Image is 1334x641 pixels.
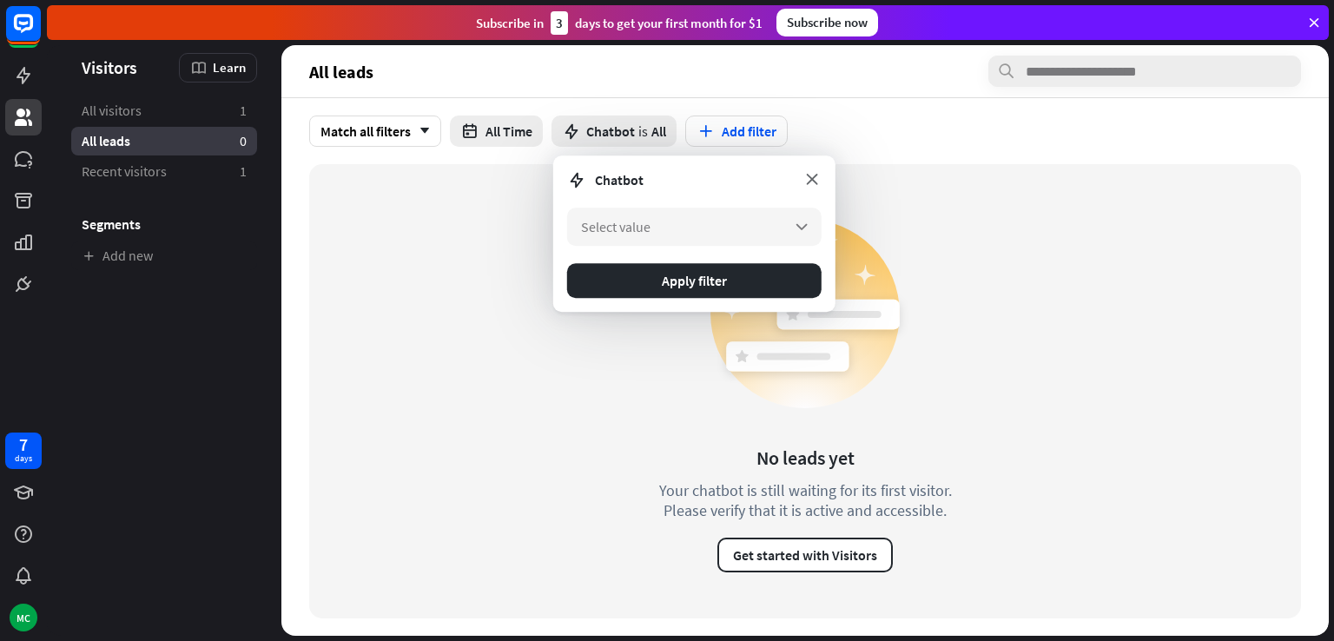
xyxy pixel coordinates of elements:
div: MC [10,604,37,631]
button: Add filter [685,116,788,147]
span: Select value [581,218,650,235]
span: Visitors [82,57,137,77]
i: arrow_down [792,217,811,236]
span: All visitors [82,102,142,120]
button: Open LiveChat chat widget [14,7,66,59]
a: All visitors 1 [71,96,257,125]
span: is [638,122,648,140]
a: 7 days [5,433,42,469]
span: All leads [309,62,373,82]
div: No leads yet [756,446,855,470]
i: arrow_down [411,126,430,136]
div: 3 [551,11,568,35]
button: Apply filter [567,263,822,298]
h3: Segments [71,215,257,233]
div: Match all filters [309,116,441,147]
button: All Time [450,116,543,147]
span: All leads [82,132,130,150]
span: Learn [213,59,246,76]
aside: 1 [240,162,247,181]
div: Your chatbot is still waiting for its first visitor. Please verify that it is active and accessible. [627,480,983,520]
span: Chatbot [595,171,644,188]
span: Recent visitors [82,162,167,181]
aside: 0 [240,132,247,150]
button: Get started with Visitors [717,538,893,572]
aside: 1 [240,102,247,120]
a: Recent visitors 1 [71,157,257,186]
a: Add new [71,241,257,270]
div: 7 [19,437,28,453]
span: All [651,122,666,140]
div: Subscribe now [776,9,878,36]
div: Subscribe in days to get your first month for $1 [476,11,763,35]
span: Chatbot [586,122,635,140]
div: days [15,453,32,465]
